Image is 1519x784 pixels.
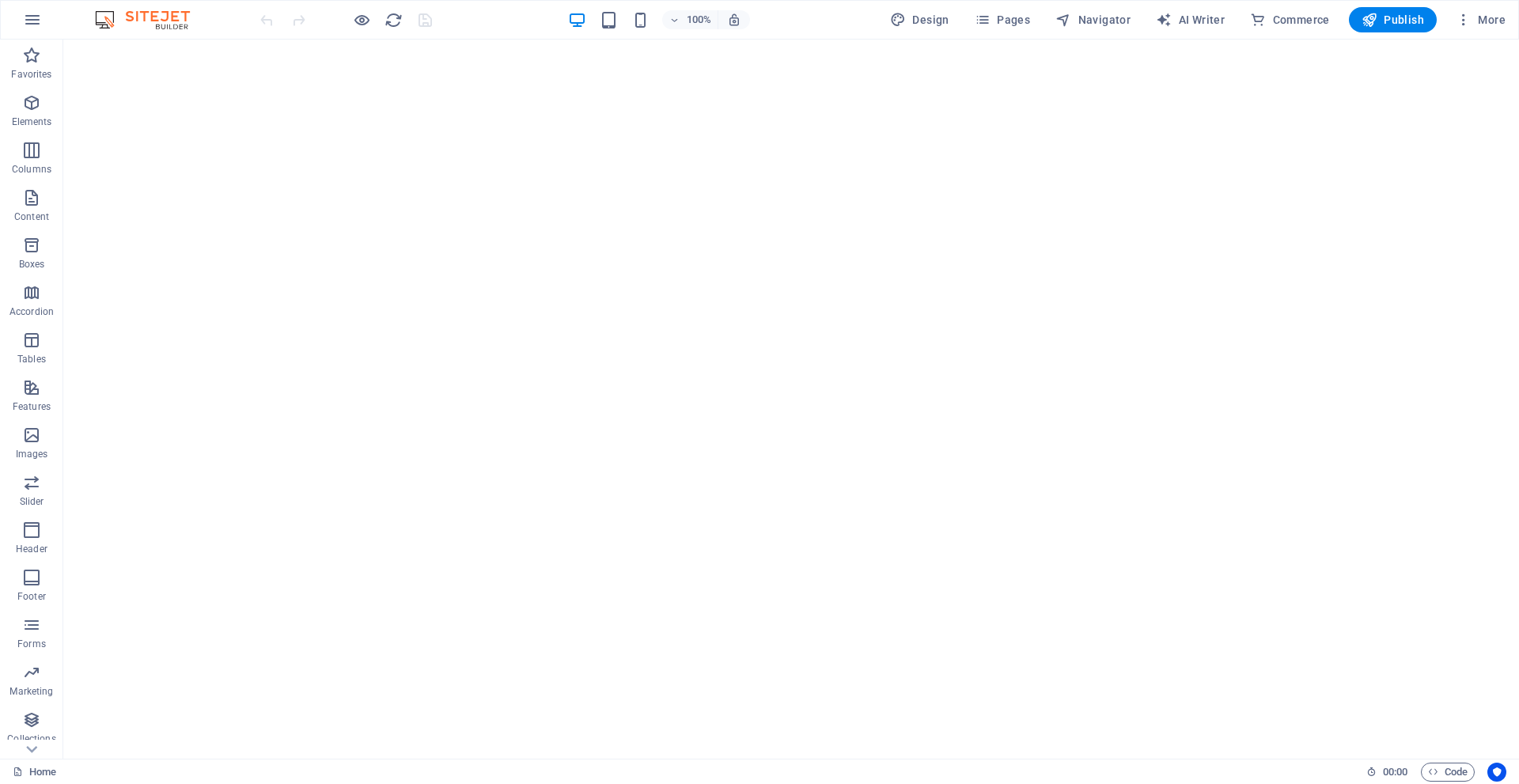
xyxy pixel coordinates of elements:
[12,163,51,176] p: Columns
[1244,7,1336,32] button: Commerce
[1250,12,1330,28] span: Commerce
[13,763,56,782] a: Click to cancel selection. Double-click to open Pages
[11,68,51,81] p: Favorites
[1349,7,1437,32] button: Publish
[9,305,54,318] p: Accordion
[1055,12,1131,28] span: Navigator
[9,685,53,698] p: Marketing
[1428,763,1468,782] span: Code
[384,10,403,29] button: reload
[884,7,956,32] div: Design (Ctrl+Alt+Y)
[686,10,711,29] h6: 100%
[13,400,51,413] p: Features
[12,116,52,128] p: Elements
[7,733,55,745] p: Collections
[1049,7,1137,32] button: Navigator
[384,11,403,29] i: Reload page
[16,543,47,555] p: Header
[1362,12,1424,28] span: Publish
[727,13,741,27] i: On resize automatically adjust zoom level to fit chosen device.
[352,10,371,29] button: Click here to leave preview mode and continue editing
[1456,12,1506,28] span: More
[1449,7,1512,32] button: More
[884,7,956,32] button: Design
[1421,763,1475,782] button: Code
[19,258,45,271] p: Boxes
[20,495,44,508] p: Slider
[890,12,949,28] span: Design
[662,10,718,29] button: 100%
[17,638,46,650] p: Forms
[1487,763,1506,782] button: Usercentrics
[1366,763,1408,782] h6: Session time
[16,448,48,460] p: Images
[1394,766,1396,778] span: :
[17,353,46,365] p: Tables
[14,210,49,223] p: Content
[1156,12,1225,28] span: AI Writer
[1150,7,1231,32] button: AI Writer
[1383,763,1407,782] span: 00 00
[975,12,1030,28] span: Pages
[91,10,210,29] img: Editor Logo
[968,7,1036,32] button: Pages
[17,590,46,603] p: Footer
